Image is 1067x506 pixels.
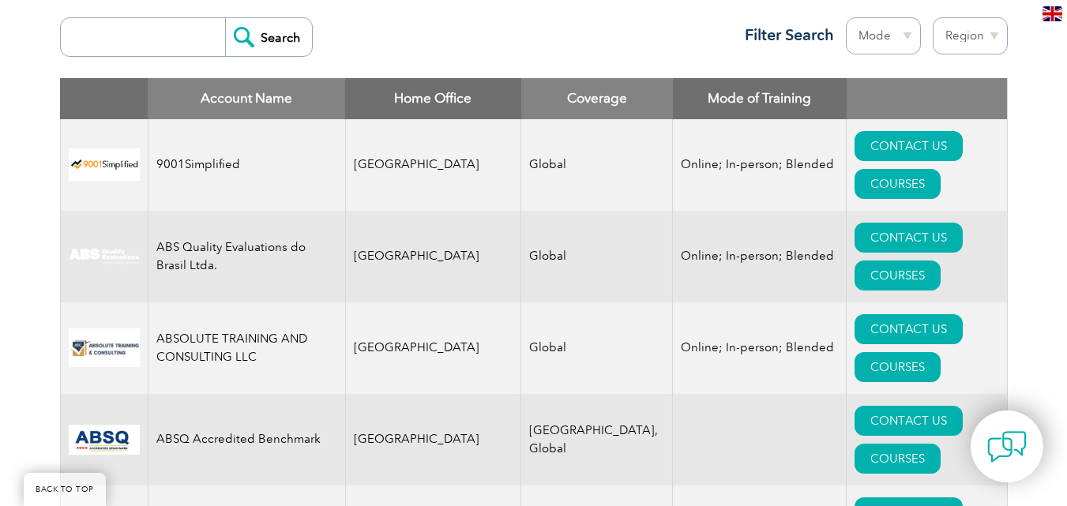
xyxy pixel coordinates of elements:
[345,302,521,394] td: [GEOGRAPHIC_DATA]
[225,18,312,56] input: Search
[735,25,834,45] h3: Filter Search
[521,78,673,119] th: Coverage: activate to sort column ascending
[521,302,673,394] td: Global
[345,394,521,485] td: [GEOGRAPHIC_DATA]
[1043,6,1062,21] img: en
[855,314,963,344] a: CONTACT US
[855,352,941,382] a: COURSES
[673,302,847,394] td: Online; In-person; Blended
[521,394,673,485] td: [GEOGRAPHIC_DATA], Global
[521,119,673,211] td: Global
[521,211,673,302] td: Global
[673,119,847,211] td: Online; In-person; Blended
[855,260,941,290] a: COURSES
[673,211,847,302] td: Online; In-person; Blended
[855,131,963,161] a: CONTACT US
[855,223,963,253] a: CONTACT US
[148,211,345,302] td: ABS Quality Evaluations do Brasil Ltda.
[345,119,521,211] td: [GEOGRAPHIC_DATA]
[673,78,847,119] th: Mode of Training: activate to sort column ascending
[855,169,941,199] a: COURSES
[345,78,521,119] th: Home Office: activate to sort column ascending
[855,406,963,436] a: CONTACT US
[345,211,521,302] td: [GEOGRAPHIC_DATA]
[148,119,345,211] td: 9001Simplified
[148,78,345,119] th: Account Name: activate to sort column descending
[69,248,140,265] img: c92924ac-d9bc-ea11-a814-000d3a79823d-logo.jpg
[847,78,1007,119] th: : activate to sort column ascending
[69,425,140,455] img: cc24547b-a6e0-e911-a812-000d3a795b83-logo.png
[855,444,941,474] a: COURSES
[69,328,140,367] img: 16e092f6-eadd-ed11-a7c6-00224814fd52-logo.png
[24,473,106,506] a: BACK TO TOP
[69,148,140,181] img: 37c9c059-616f-eb11-a812-002248153038-logo.png
[987,427,1027,467] img: contact-chat.png
[148,302,345,394] td: ABSOLUTE TRAINING AND CONSULTING LLC
[148,394,345,485] td: ABSQ Accredited Benchmark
